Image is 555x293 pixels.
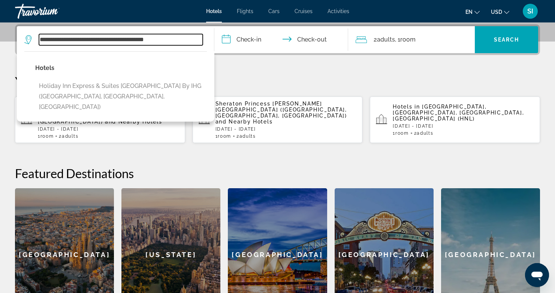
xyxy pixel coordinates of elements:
[491,6,509,17] button: Change currency
[491,9,502,15] span: USD
[15,1,90,21] a: Travorium
[17,26,538,53] div: Search widget
[236,134,256,139] span: 2
[237,8,253,14] a: Flights
[215,134,231,139] span: 1
[328,8,349,14] a: Activities
[393,131,408,136] span: 1
[527,7,533,15] span: SI
[400,36,416,43] span: Room
[521,3,540,19] button: User Menu
[35,63,207,73] p: Hotels
[218,134,231,139] span: Room
[206,8,222,14] a: Hotels
[374,34,395,45] span: 2
[215,126,357,132] p: [DATE] - [DATE]
[62,134,78,139] span: Adults
[214,26,349,53] button: Check in and out dates
[348,26,475,53] button: Travelers: 2 adults, 0 children
[465,6,480,17] button: Change language
[15,166,540,181] h2: Featured Destinations
[475,26,538,53] button: Search
[395,131,409,136] span: Room
[215,101,347,119] span: Sheraton Princess [PERSON_NAME] [GEOGRAPHIC_DATA] ([GEOGRAPHIC_DATA], [GEOGRAPHIC_DATA], [GEOGRAP...
[393,104,420,110] span: Hotels in
[38,126,179,132] p: [DATE] - [DATE]
[370,96,540,143] button: Hotels in [GEOGRAPHIC_DATA], [GEOGRAPHIC_DATA], [GEOGRAPHIC_DATA], [GEOGRAPHIC_DATA] (HNL)[DATE] ...
[59,134,78,139] span: 2
[465,9,473,15] span: en
[417,131,433,136] span: Adults
[193,96,363,143] button: Sheraton Princess [PERSON_NAME] [GEOGRAPHIC_DATA] ([GEOGRAPHIC_DATA], [GEOGRAPHIC_DATA], [GEOGRAP...
[215,119,273,125] span: and Nearby Hotels
[15,96,185,143] button: Holiday Inn Express & Suites [GEOGRAPHIC_DATA] by IHG ([GEOGRAPHIC_DATA], [GEOGRAPHIC_DATA], [GEO...
[15,74,540,89] p: Your Recent Searches
[38,134,54,139] span: 1
[377,36,395,43] span: Adults
[494,37,519,43] span: Search
[35,79,207,114] button: Holiday Inn Express & Suites [GEOGRAPHIC_DATA] by IHG ([GEOGRAPHIC_DATA], [GEOGRAPHIC_DATA], [GEO...
[393,123,534,129] p: [DATE] - [DATE]
[393,104,524,122] span: [GEOGRAPHIC_DATA], [GEOGRAPHIC_DATA], [GEOGRAPHIC_DATA], [GEOGRAPHIC_DATA] (HNL)
[105,119,162,125] span: and Nearby Hotels
[395,34,416,45] span: , 1
[40,134,54,139] span: Room
[414,131,434,136] span: 2
[268,8,280,14] a: Cars
[239,134,256,139] span: Adults
[525,263,549,287] iframe: Button to launch messaging window
[295,8,313,14] a: Cruises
